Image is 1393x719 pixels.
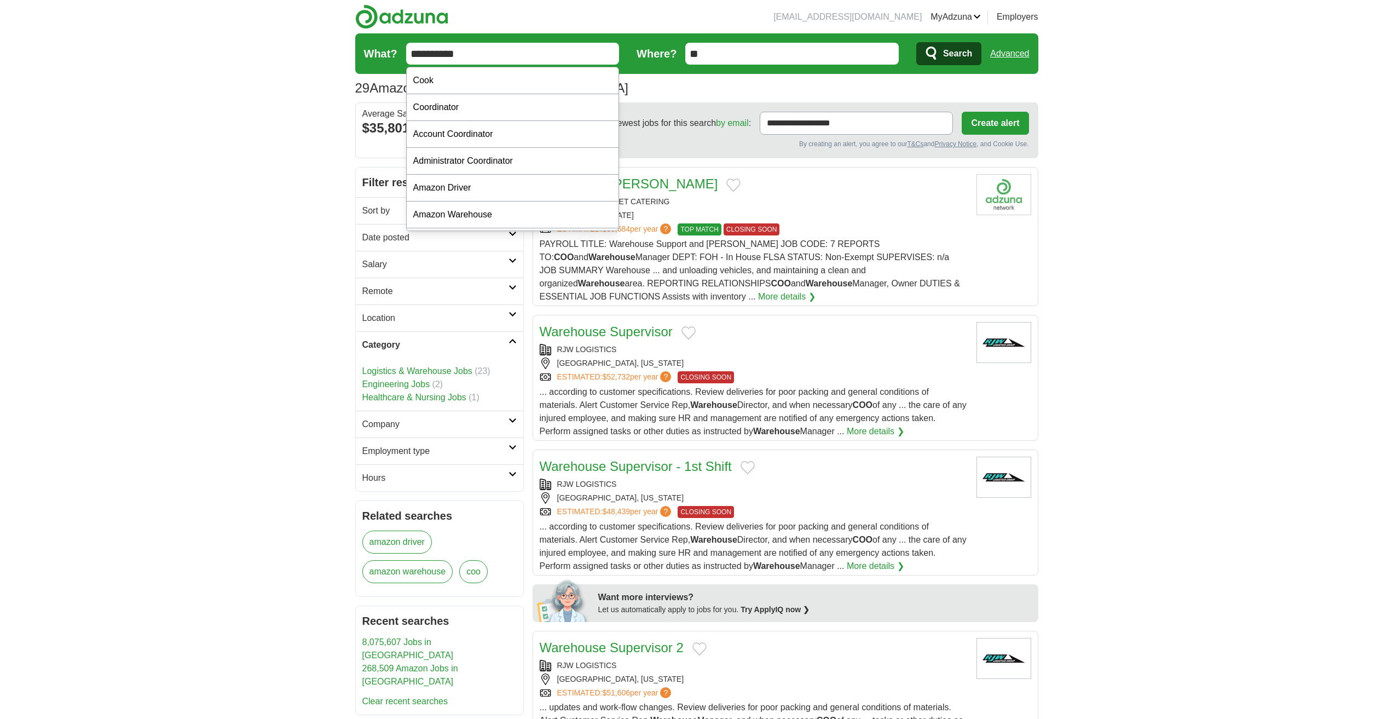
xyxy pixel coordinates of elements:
a: Warehouse [PERSON_NAME] [540,176,718,191]
a: ESTIMATED:$51,606per year? [557,687,674,699]
a: Advanced [990,43,1029,65]
a: Hours [356,464,523,491]
div: Let us automatically apply to jobs for you. [598,604,1032,616]
img: RJW Logistics Group logo [976,457,1031,498]
strong: Warehouse [690,400,737,410]
span: ... according to customer specifications. Review deliveries for poor packing and general conditio... [540,522,967,571]
a: More details ❯ [847,560,904,573]
span: (23) [475,366,490,376]
div: [GEOGRAPHIC_DATA], [US_STATE] [540,358,968,369]
a: ESTIMATED:$52,732per year? [557,371,674,383]
div: Account Coordinator [407,121,619,148]
div: By creating an alert, you agree to our and , and Cookie Use. [542,139,1029,149]
a: Logistics & Warehouse Jobs [362,366,472,376]
a: MyAdzuna [930,10,981,24]
a: Warehouse Supervisor [540,324,673,339]
a: by email [716,118,749,128]
span: ? [660,687,671,698]
span: (1) [469,393,479,402]
strong: Warehouse [578,279,625,288]
a: Clear recent searches [362,697,448,706]
span: ... according to customer specifications. Review deliveries for poor packing and general conditio... [540,387,967,436]
strong: COO [853,400,872,410]
span: ? [660,506,671,517]
label: What? [364,45,397,62]
h2: Date posted [362,231,508,244]
a: Employment type [356,438,523,464]
strong: Warehouse [588,252,635,262]
strong: COO [771,279,790,288]
img: RJW Logistics Group logo [976,322,1031,363]
a: Date posted [356,224,523,251]
label: Where? [637,45,677,62]
a: 8,075,607 Jobs in [GEOGRAPHIC_DATA] [362,637,454,660]
h2: Sort by [362,204,508,217]
a: Privacy Notice [934,140,976,148]
strong: Warehouse [753,427,800,436]
h2: Salary [362,258,508,271]
span: 29 [355,78,370,98]
strong: COO [853,535,872,544]
a: T&Cs [907,140,923,148]
a: Warehouse Supervisor - 1st Shift [540,459,732,474]
li: [EMAIL_ADDRESS][DOMAIN_NAME] [773,10,922,24]
span: $48,439 [602,507,630,516]
div: Coo [407,228,619,255]
div: Cook [407,67,619,94]
a: Salary [356,251,523,278]
strong: Warehouse [806,279,853,288]
a: Employers [997,10,1038,24]
a: RJW LOGISTICS [557,480,617,488]
a: Remote [356,278,523,304]
a: More details ❯ [758,290,816,303]
span: PAYROLL TITLE: Warehouse Support and [PERSON_NAME] JOB CODE: 7 REPORTS TO: and Manager DEPT: FOH ... [540,239,960,301]
h2: Filter results [356,168,523,197]
button: Add to favorite jobs [726,179,741,192]
strong: COO [554,252,574,262]
a: Warehouse Supervisor 2 [540,640,684,655]
a: ESTIMATED:$48,439per year? [557,506,674,518]
span: (2) [432,379,443,389]
button: Add to favorite jobs [692,642,707,655]
h2: Related searches [362,508,517,524]
a: Company [356,411,523,438]
a: Location [356,304,523,331]
img: RJW Logistics Group logo [976,638,1031,679]
a: coo [459,560,488,583]
span: Receive the newest jobs for this search : [564,117,751,130]
div: Coordinator [407,94,619,121]
span: TOP MATCH [678,223,721,235]
a: More details ❯ [847,425,904,438]
div: Amazon Warehouse [407,202,619,228]
a: Category [356,331,523,358]
strong: Warehouse [690,535,737,544]
div: COUNTRY MARKET CATERING [540,196,968,208]
h2: Employment type [362,445,508,458]
span: ? [660,223,671,234]
span: CLOSING SOON [678,506,734,518]
span: $51,606 [602,688,630,697]
h2: Recent searches [362,613,517,629]
a: Sort by [356,197,523,224]
div: Want more interviews? [598,591,1032,604]
a: Healthcare & Nursing Jobs [362,393,466,402]
h1: Amazon coo Jobs in [GEOGRAPHIC_DATA] [355,80,628,95]
span: ? [660,371,671,382]
div: [GEOGRAPHIC_DATA], [US_STATE] [540,674,968,685]
button: Add to favorite jobs [681,326,696,340]
h2: Hours [362,471,508,485]
h2: Company [362,418,508,431]
a: RJW LOGISTICS [557,345,617,354]
div: $35,801 [362,118,517,138]
a: Engineering Jobs [362,379,430,389]
h2: Remote [362,285,508,298]
div: ENCINO, [US_STATE] [540,210,968,221]
a: 268,509 Amazon Jobs in [GEOGRAPHIC_DATA] [362,664,458,686]
img: Adzuna logo [355,4,448,29]
button: Search [916,42,981,65]
h2: Location [362,312,508,325]
div: Average Salary [362,110,517,118]
button: Create alert [962,112,1028,135]
h2: Category [362,338,508,352]
div: Administrator Coordinator [407,148,619,175]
